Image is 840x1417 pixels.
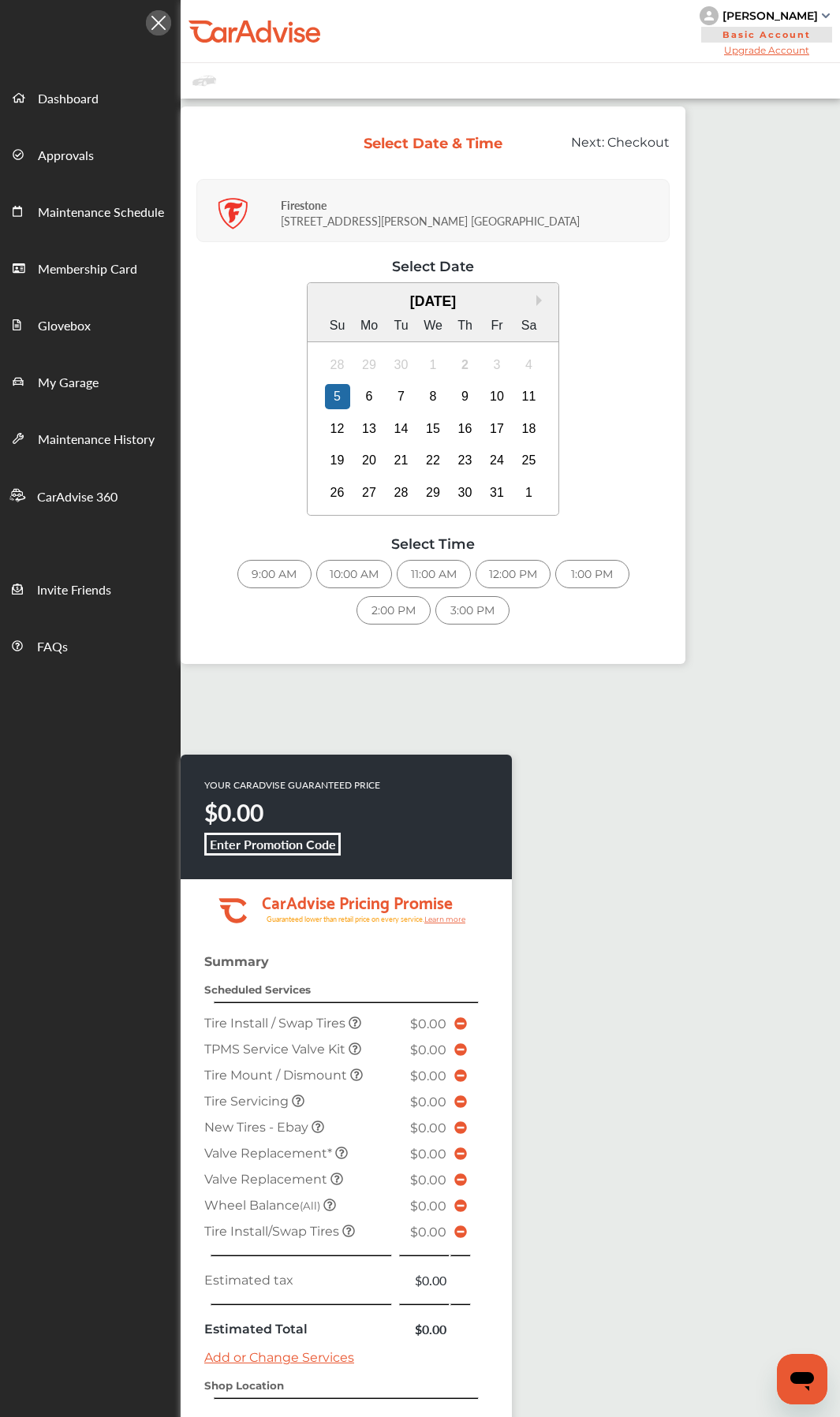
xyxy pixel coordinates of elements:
span: $0.00 [410,1042,446,1057]
span: TPMS Service Valve Kit [204,1042,349,1057]
strong: $0.00 [204,796,263,829]
span: Tire Install / Swap Tires [204,1016,349,1031]
iframe: Button to launch messaging window [777,1354,827,1404]
span: New Tires - Ebay [204,1120,312,1135]
span: Tire Mount / Dismount [204,1068,350,1083]
p: YOUR CARADVISE GUARANTEED PRICE [204,778,380,792]
img: Icon.5fd9dcc7.svg [146,10,171,35]
span: Maintenance Schedule [38,203,164,223]
strong: Shop Location [204,1379,284,1392]
span: Approvals [38,146,94,166]
td: Estimated tax [200,1267,398,1293]
span: $0.00 [410,1225,446,1240]
span: $0.00 [410,1199,446,1214]
tspan: Learn more [424,915,466,923]
span: Valve Replacement [204,1172,330,1187]
span: $0.00 [410,1068,446,1083]
span: Upgrade Account [700,44,834,56]
a: My Garage [1,352,180,409]
span: Basic Account [701,27,832,43]
b: Enter Promotion Code [210,835,336,853]
span: $0.00 [410,1016,446,1031]
div: Next: [516,135,682,165]
div: [PERSON_NAME] [722,9,818,23]
span: Checkout [607,135,670,150]
tspan: CarAdvise Pricing Promise [262,887,453,915]
span: Glovebox [38,316,91,337]
span: Dashboard [38,89,99,110]
img: knH8PDtVvWoAbQRylUukY18CTiRevjo20fAtgn5MLBQj4uumYvk2MzTtcAIzfGAtb1XOLVMAvhLuqoNAbL4reqehy0jehNKdM... [700,6,719,25]
span: Tire Servicing [204,1094,292,1109]
a: Glovebox [1,296,180,352]
img: logo-firestone.png [217,198,248,229]
span: Invite Friends [37,580,111,601]
img: placeholder_car.fcab19be.svg [192,71,216,91]
span: $0.00 [410,1147,446,1162]
td: $0.00 [398,1267,451,1293]
td: $0.00 [398,1316,451,1342]
a: Maintenance Schedule [1,182,180,239]
span: Tire Install/Swap Tires [204,1224,342,1239]
span: Membership Card [38,259,137,280]
span: $0.00 [410,1094,446,1109]
strong: Firestone [281,197,327,213]
span: Valve Replacement* [204,1146,335,1161]
div: [STREET_ADDRESS][PERSON_NAME] [GEOGRAPHIC_DATA] [281,185,665,237]
span: Wheel Balance [204,1198,323,1213]
a: Membership Card [1,239,180,296]
a: Maintenance History [1,409,180,466]
tspan: Guaranteed lower than retail price on every service. [267,914,424,924]
img: sCxJUJ+qAmfqhQGDUl18vwLg4ZYJ6CxN7XmbOMBAAAAAElFTkSuQmCC [822,13,830,18]
span: My Garage [38,373,99,393]
td: Estimated Total [200,1316,398,1342]
a: Add or Change Services [204,1350,354,1365]
strong: Summary [204,954,269,969]
div: Select Date & Time [363,135,504,152]
span: $0.00 [410,1173,446,1188]
a: Dashboard [1,69,180,125]
span: Maintenance History [38,430,155,450]
span: CarAdvise 360 [37,487,118,508]
a: Approvals [1,125,180,182]
span: FAQs [37,637,68,658]
small: (All) [300,1199,320,1212]
strong: Scheduled Services [204,983,311,996]
span: $0.00 [410,1121,446,1135]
